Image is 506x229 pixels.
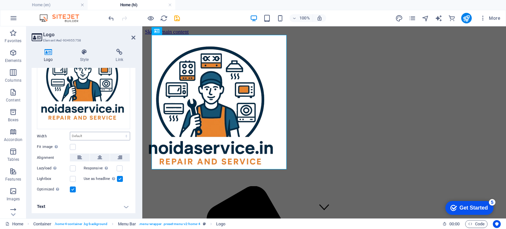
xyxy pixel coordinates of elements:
img: Editor Logo [38,14,87,22]
h4: Logo [32,49,68,63]
button: 100% [290,14,313,22]
i: Commerce [448,14,456,22]
button: reload [160,14,168,22]
div: 5 [49,1,55,8]
label: Width [37,134,70,138]
div: Get Started [19,7,48,13]
p: Features [5,177,21,182]
button: Click here to leave preview mode and continue editing [147,14,155,22]
button: navigator [422,14,430,22]
span: 00 00 [449,220,460,228]
a: Skip to main content [3,3,46,8]
i: AI Writer [435,14,442,22]
i: Navigator [422,14,429,22]
i: Undo: Change logo type (Ctrl+Z) [107,14,115,22]
div: Get Started 5 items remaining, 0% complete [5,3,53,17]
h3: Element #ed-904955758 [43,38,122,43]
i: Save (Ctrl+S) [173,14,181,22]
p: Content [6,98,20,103]
h2: Logo [43,32,135,38]
p: Tables [7,157,19,162]
nav: breadcrumb [33,220,226,228]
span: . home-4-container .bg-background [54,220,107,228]
button: publish [461,13,472,23]
button: design [395,14,403,22]
i: On resize automatically adjust zoom level to fit chosen device. [317,15,323,21]
h6: 100% [299,14,310,22]
span: More [480,15,500,21]
label: Lightbox [37,175,70,183]
label: Optimized [37,186,70,193]
p: Accordion [4,137,22,142]
i: Design (Ctrl+Alt+Y) [395,14,403,22]
label: Use as headline [84,175,117,183]
p: Images [7,196,20,202]
button: pages [408,14,416,22]
button: Usercentrics [493,220,501,228]
p: Boxes [8,117,19,123]
span: . menu-wrapper .preset-menu-v2-home-4 [139,220,200,228]
label: Responsive [84,164,117,172]
h6: Session time [442,220,460,228]
label: Fit image [37,143,70,151]
h4: Style [68,49,104,63]
h4: Link [103,49,135,63]
p: Columns [5,78,21,83]
button: text_generator [435,14,443,22]
button: commerce [448,14,456,22]
button: undo [107,14,115,22]
h4: Home (hi) [88,1,175,9]
i: This element is a customizable preset [203,222,206,226]
a: Click to cancel selection. Double-click to open Pages [5,220,23,228]
button: More [477,13,503,23]
span: Click to select. Double-click to edit [33,220,52,228]
button: save [173,14,181,22]
label: Lazyload [37,164,70,172]
i: Reload page [160,14,168,22]
div: noida-service-logo1-DrDjrOxYVD08Mmx874YhPw.png [37,37,130,129]
button: Code [465,220,488,228]
i: Pages (Ctrl+Alt+S) [408,14,416,22]
span: Click to select. Double-click to edit [216,220,225,228]
h4: Text [32,199,135,215]
p: Elements [5,58,22,63]
label: Alignment [37,154,70,162]
span: Click to select. Double-click to edit [118,220,136,228]
span: Code [468,220,485,228]
span: : [454,221,455,226]
p: Favorites [5,38,21,43]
